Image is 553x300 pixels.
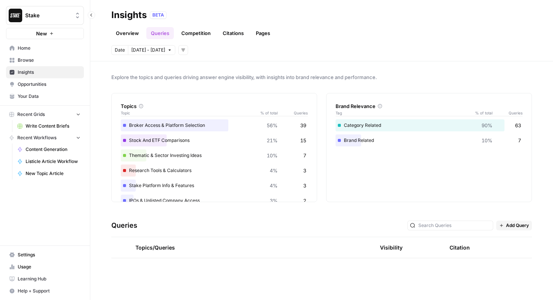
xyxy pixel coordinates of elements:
span: 3 [303,182,306,189]
span: 90% [482,122,492,129]
span: Recent Workflows [17,134,56,141]
div: Brand Relevance [336,102,523,110]
a: Home [6,42,84,54]
span: % of total [470,110,492,116]
button: Recent Grids [6,109,84,120]
button: Help + Support [6,285,84,297]
span: [DATE] - [DATE] [131,47,165,53]
div: IPOs & Unlisted Company Access [121,195,308,207]
span: 15 [300,137,306,144]
button: Workspace: Stake [6,6,84,25]
a: Listicle Article Workflow [14,155,84,168]
span: Content Generation [26,146,81,153]
div: BETA [150,11,167,19]
a: Usage [6,261,84,273]
span: Stake [25,12,71,19]
a: Pages [251,27,275,39]
a: Browse [6,54,84,66]
a: New Topic Article [14,168,84,180]
span: 7 [518,137,521,144]
div: Category Related [336,119,523,131]
span: % of total [255,110,278,116]
a: Learning Hub [6,273,84,285]
span: Opportunities [18,81,81,88]
span: Your Data [18,93,81,100]
div: Visibility [380,244,403,251]
span: Tag [336,110,470,116]
div: Stake Platform Info & Features [121,180,308,192]
span: Queries [492,110,523,116]
div: Topics [121,102,308,110]
span: Topic [121,110,255,116]
span: Help + Support [18,288,81,294]
span: Browse [18,57,81,64]
a: Your Data [6,90,84,102]
div: Thematic & Sector Investing Ideas [121,149,308,161]
a: Insights [6,66,84,78]
span: Insights [18,69,81,76]
span: 3 [303,167,306,174]
span: 4% [270,182,278,189]
button: [DATE] - [DATE] [128,45,175,55]
button: Recent Workflows [6,132,84,143]
button: Add Query [496,221,532,230]
span: 3% [270,197,278,204]
a: Citations [218,27,248,39]
input: Search Queries [418,222,491,229]
div: Stock And ETF Comparisons [121,134,308,146]
span: 39 [300,122,306,129]
a: Write Content Briefs [14,120,84,132]
a: Queries [146,27,174,39]
span: New [36,30,47,37]
span: Settings [18,251,81,258]
span: Recent Grids [17,111,45,118]
div: Topics/Queries [135,237,296,258]
div: Brand Related [336,134,523,146]
span: Home [18,45,81,52]
span: Usage [18,263,81,270]
span: 4% [270,167,278,174]
span: Write Content Briefs [26,123,81,129]
img: Stake Logo [9,9,22,22]
a: Competition [177,27,215,39]
h3: Queries [111,220,137,231]
div: Citation [450,237,470,258]
span: 2 [303,197,306,204]
span: 56% [267,122,278,129]
span: New Topic Article [26,170,81,177]
span: Explore the topics and queries driving answer engine visibility, with insights into brand relevan... [111,73,532,81]
span: Add Query [506,222,529,229]
span: 7 [303,152,306,159]
div: Broker Access & Platform Selection [121,119,308,131]
div: Research Tools & Calculators [121,164,308,177]
button: New [6,28,84,39]
span: Listicle Article Workflow [26,158,81,165]
span: 10% [267,152,278,159]
div: Insights [111,9,147,21]
a: Overview [111,27,143,39]
span: Learning Hub [18,276,81,282]
span: Date [115,47,125,53]
span: Queries [278,110,308,116]
span: 63 [515,122,521,129]
span: 10% [482,137,492,144]
a: Settings [6,249,84,261]
a: Opportunities [6,78,84,90]
a: Content Generation [14,143,84,155]
span: 21% [267,137,278,144]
